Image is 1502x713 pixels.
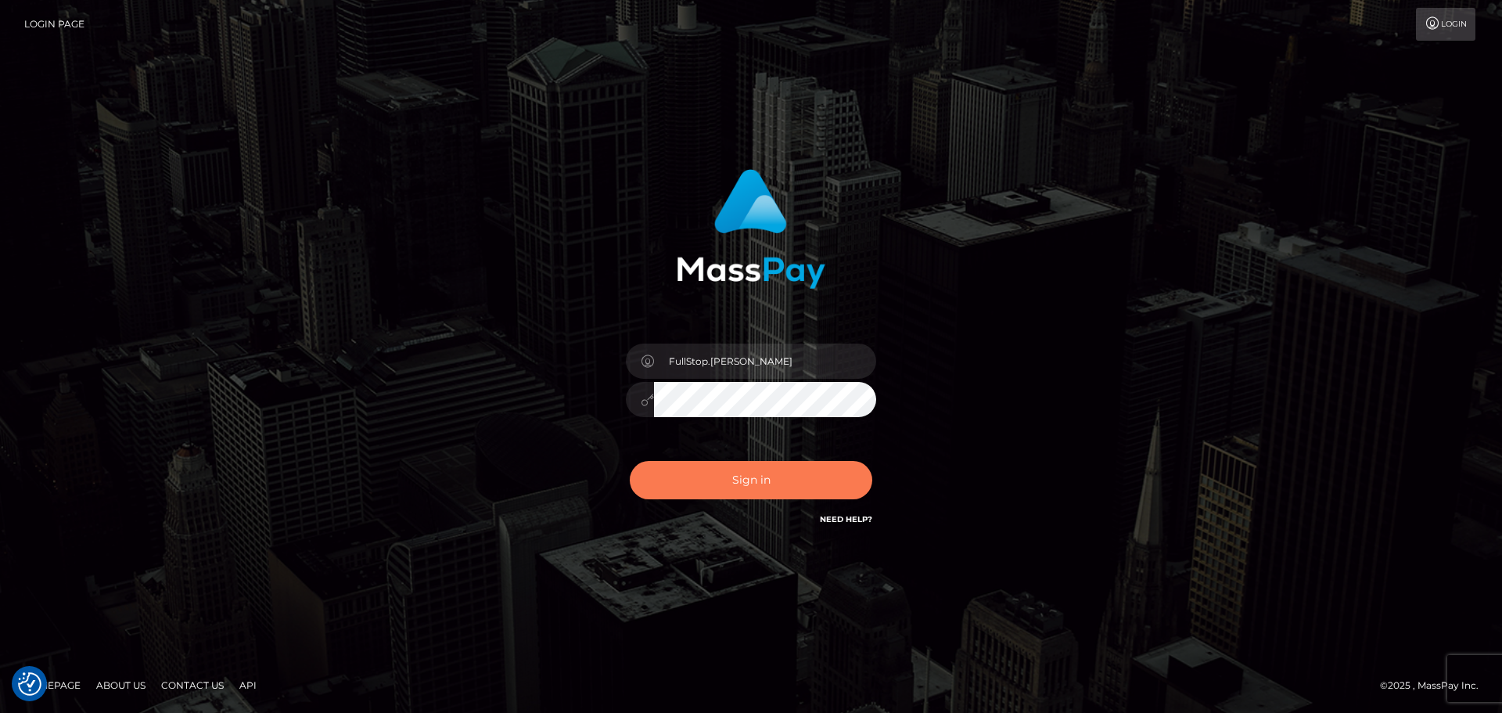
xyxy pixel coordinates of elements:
div: © 2025 , MassPay Inc. [1380,677,1490,694]
a: Login Page [24,8,84,41]
img: Revisit consent button [18,672,41,696]
a: Login [1416,8,1475,41]
input: Username... [654,344,876,379]
button: Sign in [630,461,872,499]
a: Contact Us [155,673,230,697]
a: About Us [90,673,152,697]
img: MassPay Login [677,169,825,289]
button: Consent Preferences [18,672,41,696]
a: Need Help? [820,514,872,524]
a: API [233,673,263,697]
a: Homepage [17,673,87,697]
